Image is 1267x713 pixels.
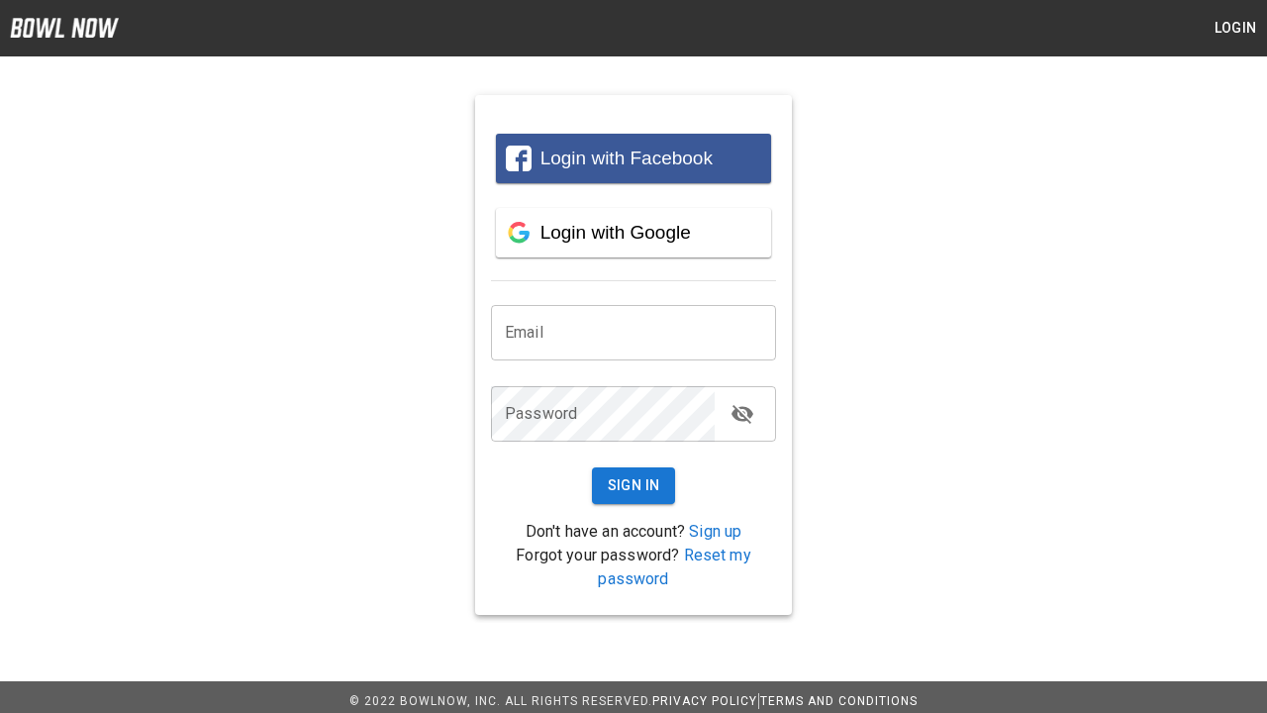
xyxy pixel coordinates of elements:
[491,544,776,591] p: Forgot your password?
[540,148,713,168] span: Login with Facebook
[349,694,652,708] span: © 2022 BowlNow, Inc. All Rights Reserved.
[496,208,771,257] button: Login with Google
[10,18,119,38] img: logo
[652,694,757,708] a: Privacy Policy
[540,222,691,243] span: Login with Google
[760,694,918,708] a: Terms and Conditions
[598,546,750,588] a: Reset my password
[496,134,771,183] button: Login with Facebook
[1204,10,1267,47] button: Login
[723,394,762,434] button: toggle password visibility
[592,467,676,504] button: Sign In
[689,522,741,541] a: Sign up
[491,520,776,544] p: Don't have an account?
